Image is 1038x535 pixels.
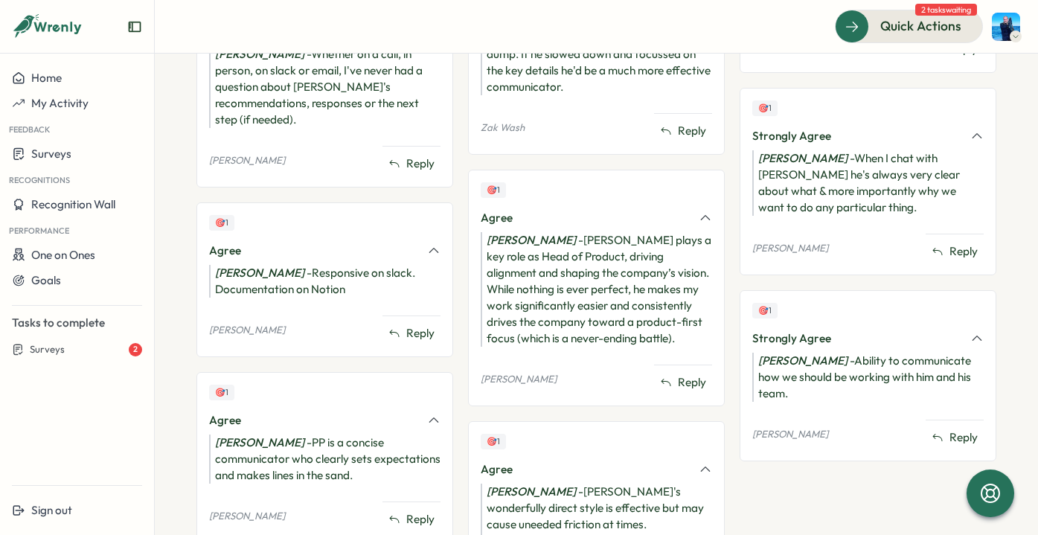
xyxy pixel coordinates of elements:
[209,412,418,429] div: Agree
[209,385,234,400] div: Upvotes
[654,120,712,142] button: Reply
[752,242,828,255] p: [PERSON_NAME]
[481,373,557,386] p: [PERSON_NAME]
[209,265,440,298] div: - Responsive on slack. Documentation on Notion
[209,324,285,337] p: [PERSON_NAME]
[31,71,62,85] span: Home
[752,303,778,318] div: Upvotes
[129,343,142,356] div: 2
[949,243,978,260] span: Reply
[382,153,440,175] button: Reply
[209,46,440,128] div: - Whether on a call, in person, on slack or email, I've never had a question about [PERSON_NAME]'...
[31,503,72,517] span: Sign out
[31,197,115,211] span: Recognition Wall
[752,128,961,144] div: Strongly Agree
[915,4,977,16] span: 2 tasks waiting
[752,353,984,402] div: - Ability to communicate how we should be working with him and his team.
[31,147,71,161] span: Surveys
[835,10,983,42] button: Quick Actions
[481,461,690,478] div: Agree
[758,151,848,165] i: [PERSON_NAME]
[406,511,435,528] span: Reply
[31,248,95,262] span: One on Ones
[654,371,712,394] button: Reply
[481,210,690,226] div: Agree
[382,508,440,531] button: Reply
[949,429,978,446] span: Reply
[481,13,712,95] div: - [PERSON_NAME]'s super knowledgeable but has a tendency to info-dump. If he slowed down and focu...
[752,428,828,441] p: [PERSON_NAME]
[487,484,576,499] i: [PERSON_NAME]
[678,374,706,391] span: Reply
[31,96,89,110] span: My Activity
[406,325,435,342] span: Reply
[30,343,65,356] span: Surveys
[926,426,984,449] button: Reply
[12,315,142,331] p: Tasks to complete
[209,154,285,167] p: [PERSON_NAME]
[215,47,304,61] i: [PERSON_NAME]
[382,322,440,345] button: Reply
[752,150,984,216] div: - When I chat with [PERSON_NAME] he's always very clear about what & more importantly why we want...
[127,19,142,34] button: Expand sidebar
[992,13,1020,41] img: Henry Innis
[752,330,961,347] div: Strongly Agree
[31,273,61,287] span: Goals
[209,243,418,259] div: Agree
[481,434,506,449] div: Upvotes
[487,233,576,247] i: [PERSON_NAME]
[880,16,961,36] span: Quick Actions
[215,266,304,280] i: [PERSON_NAME]
[481,232,712,347] div: - [PERSON_NAME] plays a key role as Head of Product, driving alignment and shaping the company’s ...
[678,123,706,139] span: Reply
[215,435,304,449] i: [PERSON_NAME]
[209,510,285,523] p: [PERSON_NAME]
[481,121,525,135] p: Zak Wash
[758,353,848,368] i: [PERSON_NAME]
[406,156,435,172] span: Reply
[209,435,440,484] div: - PP is a concise communicator who clearly sets expectations and makes lines in the sand.
[926,240,984,263] button: Reply
[209,215,234,231] div: Upvotes
[481,182,506,198] div: Upvotes
[752,100,778,116] div: Upvotes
